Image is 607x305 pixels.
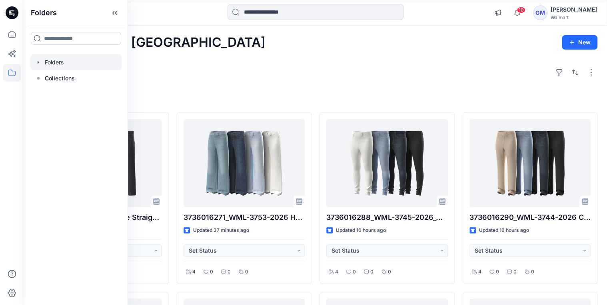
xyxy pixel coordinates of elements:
[326,212,448,223] p: 3736016288_WML-3745-2026_Core Woven Skinny Jegging-Inseam 28.5
[245,268,248,276] p: 0
[551,14,597,20] div: Walmart
[34,35,266,50] h2: Welcome back, [GEOGRAPHIC_DATA]
[192,268,196,276] p: 4
[34,95,597,104] h4: Styles
[210,268,213,276] p: 0
[184,119,305,207] a: 3736016271_WML-3753-2026 HR 5 Pocket Wide Leg - Inseam 30
[335,268,338,276] p: 4
[45,74,75,83] p: Collections
[388,268,391,276] p: 0
[193,226,249,235] p: Updated 37 minutes ago
[478,268,481,276] p: 4
[336,226,386,235] p: Updated 16 hours ago
[533,6,547,20] div: GM
[469,212,591,223] p: 3736016290_WML-3744-2026 Core Woven Crop Straight Jegging - Inseam 29
[469,119,591,207] a: 3736016290_WML-3744-2026 Core Woven Crop Straight Jegging - Inseam 29
[479,226,529,235] p: Updated 16 hours ago
[353,268,356,276] p: 0
[513,268,517,276] p: 0
[184,212,305,223] p: 3736016271_WML-3753-2026 HR 5 Pocket Wide Leg - Inseam 30
[531,268,534,276] p: 0
[228,268,231,276] p: 0
[326,119,448,207] a: 3736016288_WML-3745-2026_Core Woven Skinny Jegging-Inseam 28.5
[496,268,499,276] p: 0
[551,5,597,14] div: [PERSON_NAME]
[562,35,597,50] button: New
[517,7,525,13] span: 10
[370,268,373,276] p: 0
